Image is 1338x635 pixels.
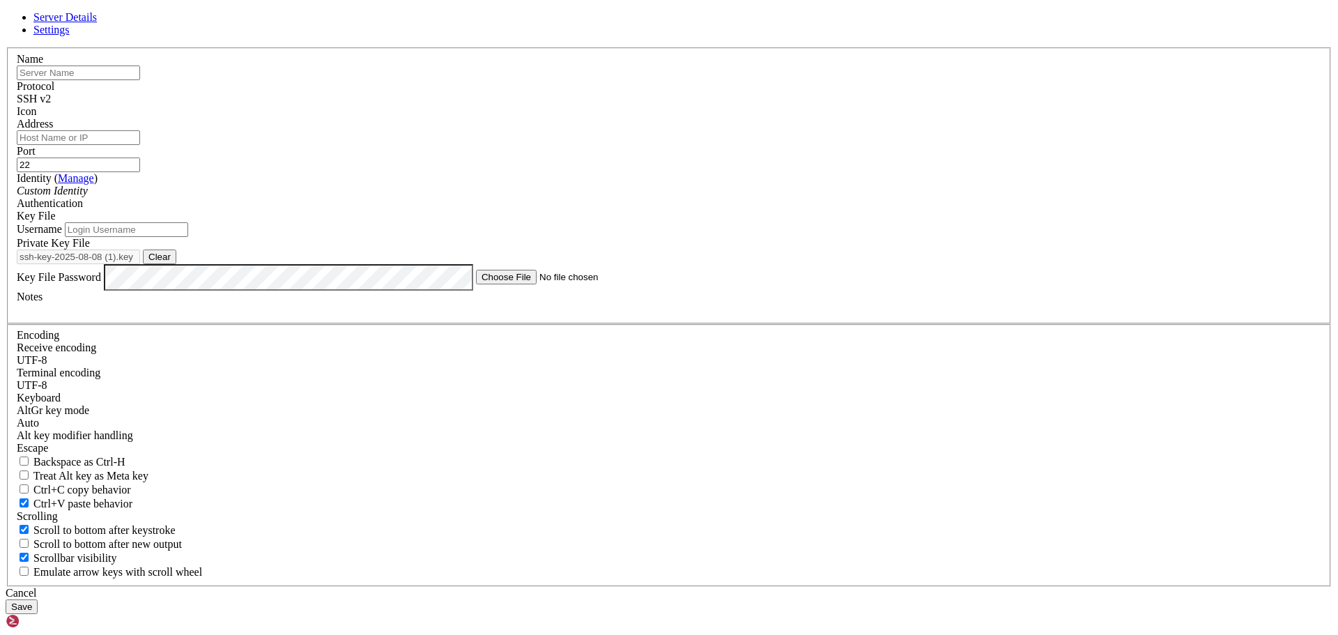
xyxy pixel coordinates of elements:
[17,118,53,130] label: Address
[17,379,1321,392] div: UTF-8
[17,566,202,578] label: When using the alternative screen buffer, and DECCKM (Application Cursor Keys) is active, mouse w...
[20,539,29,548] input: Scroll to bottom after new output
[17,145,36,157] label: Port
[33,11,97,23] a: Server Details
[6,614,86,628] img: Shellngn
[143,250,176,264] button: Clear
[17,210,1321,222] div: Key File
[17,442,48,454] span: Escape
[17,130,140,145] input: Host Name or IP
[17,354,47,366] span: UTF-8
[17,379,47,391] span: UTF-8
[33,524,176,536] span: Scroll to bottom after keystroke
[17,329,59,341] label: Encoding
[33,24,70,36] a: Settings
[17,484,131,496] label: Ctrl-C copies if true, send ^C to host if false. Ctrl-Shift-C sends ^C to host if true, copies if...
[17,210,56,222] span: Key File
[20,498,29,507] input: Ctrl+V paste behavior
[17,498,132,510] label: Ctrl+V pastes if true, sends ^V to host if false. Ctrl+Shift+V sends ^V to host if true, pastes i...
[20,457,29,466] input: Backspace as Ctrl-H
[17,223,62,235] label: Username
[6,587,1332,599] div: Cancel
[17,185,1321,197] div: Custom Identity
[17,105,36,117] label: Icon
[33,498,132,510] span: Ctrl+V paste behavior
[58,172,94,184] a: Manage
[17,291,43,303] label: Notes
[20,484,29,494] input: Ctrl+C copy behavior
[17,237,90,249] label: Private Key File
[33,566,202,578] span: Emulate arrow keys with scroll wheel
[17,442,1321,454] div: Escape
[17,524,176,536] label: Whether to scroll to the bottom on any keystroke.
[54,172,98,184] span: ( )
[20,525,29,534] input: Scroll to bottom after keystroke
[6,599,38,614] button: Save
[33,538,182,550] span: Scroll to bottom after new output
[17,456,125,468] label: If true, the backspace should send BS ('\x08', aka ^H). Otherwise the backspace key should send '...
[33,484,131,496] span: Ctrl+C copy behavior
[65,222,188,237] input: Login Username
[17,552,117,564] label: The vertical scrollbar mode.
[17,470,148,482] label: Whether the Alt key acts as a Meta key or as a distinct Alt key.
[33,456,125,468] span: Backspace as Ctrl-H
[17,510,58,522] label: Scrolling
[17,342,96,353] label: Set the expected encoding for data received from the host. If the encodings do not match, visual ...
[17,417,1321,429] div: Auto
[17,367,100,378] label: The default terminal encoding. ISO-2022 enables character map translations (like graphics maps). ...
[20,553,29,562] input: Scrollbar visibility
[20,470,29,480] input: Treat Alt key as Meta key
[17,172,98,184] label: Identity
[17,80,54,92] label: Protocol
[17,66,140,80] input: Server Name
[17,417,39,429] span: Auto
[17,93,51,105] span: SSH v2
[17,404,89,416] label: Set the expected encoding for data received from the host. If the encodings do not match, visual ...
[17,392,61,404] label: Keyboard
[17,53,43,65] label: Name
[33,470,148,482] span: Treat Alt key as Meta key
[17,197,83,209] label: Authentication
[17,158,140,172] input: Port Number
[17,354,1321,367] div: UTF-8
[17,538,182,550] label: Scroll to bottom after new output.
[17,429,133,441] label: Controls how the Alt key is handled. Escape: Send an ESC prefix. 8-Bit: Add 128 to the typed char...
[17,185,88,197] i: Custom Identity
[33,552,117,564] span: Scrollbar visibility
[17,270,101,282] label: Key File Password
[20,567,29,576] input: Emulate arrow keys with scroll wheel
[17,93,1321,105] div: SSH v2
